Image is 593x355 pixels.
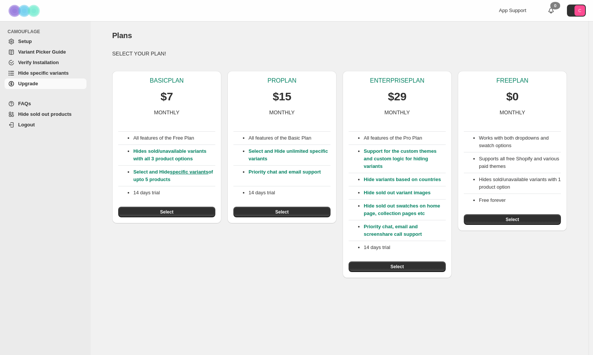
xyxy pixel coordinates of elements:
p: Hides sold/unavailable variants with all 3 product options [133,148,215,163]
span: App Support [499,8,526,13]
p: SELECT YOUR PLAN! [112,50,567,57]
li: Hides sold/unavailable variants with 1 product option [479,176,561,191]
p: Priority chat and email support [249,168,330,183]
button: Select [464,214,561,225]
span: Logout [18,122,35,128]
span: CAMOUFLAGE [8,29,87,35]
p: All features of the Free Plan [133,134,215,142]
p: 14 days trial [249,189,330,197]
p: PRO PLAN [267,77,296,85]
p: MONTHLY [154,109,179,116]
span: FAQs [18,101,31,106]
p: FREE PLAN [496,77,528,85]
p: $0 [506,89,519,104]
span: Avatar with initials C [574,5,585,16]
p: $29 [388,89,406,104]
span: Hide sold out products [18,111,72,117]
a: Logout [5,120,86,130]
a: Variant Picker Guide [5,47,86,57]
span: Verify Installation [18,60,59,65]
span: Variant Picker Guide [18,49,66,55]
p: Hide sold out swatches on home page, collection pages etc [364,202,446,217]
button: Select [233,207,330,217]
text: C [578,8,581,13]
p: $7 [161,89,173,104]
p: Select and Hide unlimited specific variants [249,148,330,163]
span: Plans [112,31,132,40]
button: Avatar with initials C [567,5,586,17]
p: MONTHLY [269,109,295,116]
p: Hide variants based on countries [364,176,446,183]
p: MONTHLY [500,109,525,116]
p: Select and Hide of upto 5 products [133,168,215,183]
a: specific variants [170,169,208,175]
p: ENTERPRISE PLAN [370,77,424,85]
span: Select [506,217,519,223]
span: Select [275,209,289,215]
p: $15 [273,89,291,104]
div: 0 [550,2,560,9]
span: Select [391,264,404,270]
p: MONTHLY [385,109,410,116]
p: Hide sold out variant images [364,189,446,197]
a: FAQs [5,98,86,109]
p: BASIC PLAN [150,77,184,85]
a: Hide specific variants [5,68,86,78]
li: Works with both dropdowns and swatch options [479,134,561,149]
a: Verify Installation [5,57,86,68]
p: Priority chat, email and screenshare call support [364,223,446,238]
p: Support for the custom themes and custom logic for hiding variants [364,148,446,170]
span: Select [160,209,173,215]
button: Select [349,261,446,272]
li: Supports all free Shopify and various paid themes [479,155,561,170]
a: Upgrade [5,78,86,89]
li: Free forever [479,197,561,204]
p: All features of the Basic Plan [249,134,330,142]
button: Select [118,207,215,217]
img: Camouflage [6,0,44,21]
a: Hide sold out products [5,109,86,120]
p: 14 days trial [133,189,215,197]
p: 14 days trial [364,244,446,251]
p: All features of the Pro Plan [364,134,446,142]
span: Upgrade [18,81,38,86]
a: Setup [5,36,86,47]
span: Setup [18,38,32,44]
a: 0 [547,7,555,14]
span: Hide specific variants [18,70,69,76]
